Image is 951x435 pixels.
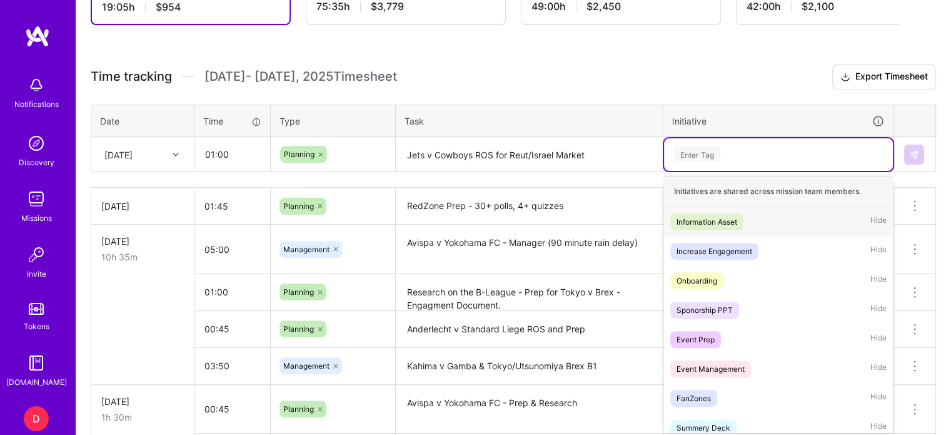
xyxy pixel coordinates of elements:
[24,73,49,98] img: bell
[664,176,893,207] div: Initiatives are shared across mission team members.
[677,245,752,258] div: Increase Engagement
[101,200,184,213] div: [DATE]
[195,138,269,171] input: HH:MM
[396,105,663,137] th: Task
[677,421,730,434] div: Summery Deck
[24,242,49,267] img: Invite
[870,361,887,377] span: Hide
[870,390,887,407] span: Hide
[677,362,745,376] div: Event Management
[870,272,887,289] span: Hide
[674,145,720,164] div: Enter Tag
[677,304,733,317] div: Sponorship PPT
[27,267,46,280] div: Invite
[104,148,133,161] div: [DATE]
[24,351,49,376] img: guide book
[102,1,279,14] div: 19:05 h
[101,250,184,264] div: 10h 35m
[677,274,717,287] div: Onboarding
[677,215,737,228] div: Information Asset
[101,235,184,248] div: [DATE]
[870,213,887,230] span: Hide
[397,386,662,433] textarea: Avispa v Yokohama FC - Prep & Research
[25,25,50,48] img: logo
[101,395,184,408] div: [DATE]
[204,69,397,84] span: [DATE] - [DATE] , 2025 Timesheet
[6,376,67,389] div: [DOMAIN_NAME]
[19,156,54,169] div: Discovery
[397,312,662,347] textarea: Anderlecht v Standard Liege ROS and Prep
[194,275,270,309] input: HH:MM
[203,115,261,128] div: Time
[24,131,49,156] img: discovery
[870,302,887,319] span: Hide
[101,411,184,424] div: 1h 30m
[24,187,49,212] img: teamwork
[870,331,887,348] span: Hide
[91,69,172,84] span: Time tracking
[283,404,314,414] span: Planning
[14,98,59,111] div: Notifications
[397,189,662,223] textarea: RedZone Prep - 30+ polls, 4+ quizzes
[284,150,314,159] span: Planning
[909,150,919,160] img: Submit
[194,349,270,382] input: HH:MM
[194,190,270,223] input: HH:MM
[24,406,49,431] div: D
[677,392,711,405] div: FanZones
[283,287,314,297] span: Planning
[397,138,662,171] textarea: Jets v Cowboys ROS for Reut/Israel Market
[397,275,662,310] textarea: Research on the B-League - Prep for Tokyo v Brex - Engagment Document.
[672,114,885,128] div: Initiative
[173,151,179,158] i: icon Chevron
[283,245,330,254] span: Management
[283,202,314,211] span: Planning
[24,320,49,333] div: Tokens
[194,312,270,345] input: HH:MM
[21,406,52,431] a: D
[156,1,181,14] span: $954
[840,71,850,84] i: icon Download
[29,303,44,315] img: tokens
[91,105,194,137] th: Date
[677,333,715,346] div: Event Prep
[283,324,314,334] span: Planning
[194,392,270,426] input: HH:MM
[271,105,396,137] th: Type
[397,349,662,384] textarea: Kahima v Gamba & Tokyo/Utsunomiya Brex B1
[870,243,887,260] span: Hide
[194,233,270,266] input: HH:MM
[832,64,936,90] button: Export Timesheet
[283,361,330,371] span: Management
[397,226,662,273] textarea: Avispa v Yokohama FC - Manager (90 minute rain delay)
[21,212,52,225] div: Missions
